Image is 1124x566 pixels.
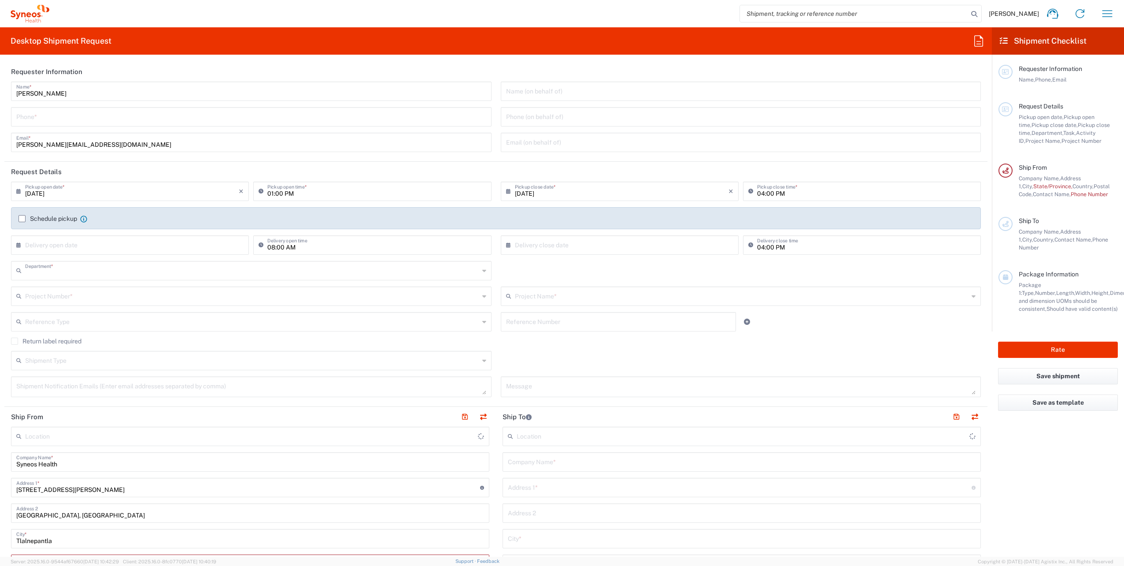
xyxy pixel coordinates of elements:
span: Width, [1075,290,1091,296]
span: Type, [1022,290,1035,296]
span: Number, [1035,290,1056,296]
span: Company Name, [1019,175,1060,182]
span: Ship From [1019,164,1047,171]
span: Project Name, [1025,138,1061,144]
span: Task, [1063,130,1076,136]
a: Feedback [477,559,499,564]
span: Package 1: [1019,282,1041,296]
i: × [728,184,733,198]
span: Country, [1072,183,1094,190]
h2: Shipment Checklist [1000,36,1087,46]
span: Project Number [1061,138,1102,144]
input: Shipment, tracking or reference number [740,5,968,22]
span: Email [1052,76,1067,83]
span: Request Details [1019,103,1063,110]
span: Contact Name, [1033,191,1071,197]
span: Department, [1032,130,1063,136]
span: [DATE] 10:40:19 [182,559,216,564]
button: Save as template [998,395,1118,411]
span: [DATE] 10:42:29 [83,559,119,564]
span: Ship To [1019,217,1039,224]
span: Name, [1019,76,1035,83]
span: Phone Number [1071,191,1108,197]
button: Save shipment [998,368,1118,384]
h2: Ship To [503,413,532,421]
span: Country, [1033,236,1054,243]
h2: Request Details [11,168,62,176]
span: Phone, [1035,76,1052,83]
span: Height, [1091,290,1110,296]
button: Rate [998,342,1118,358]
label: Schedule pickup [18,215,77,222]
span: Server: 2025.16.0-9544af67660 [11,559,119,564]
h2: Ship From [11,413,43,421]
h2: Desktop Shipment Request [11,36,111,46]
i: × [239,184,244,198]
span: Package Information [1019,271,1079,278]
a: Support [455,559,477,564]
span: City, [1022,236,1033,243]
span: Length, [1056,290,1075,296]
span: Contact Name, [1054,236,1092,243]
span: Company Name, [1019,228,1060,235]
span: City, [1022,183,1033,190]
h2: Requester Information [11,67,82,76]
label: Return label required [11,338,81,345]
span: Requester Information [1019,65,1082,72]
span: Pickup close date, [1032,122,1078,128]
span: State/Province, [1033,183,1072,190]
span: Client: 2025.16.0-8fc0770 [123,559,216,564]
span: Copyright © [DATE]-[DATE] Agistix Inc., All Rights Reserved [978,558,1113,566]
span: Pickup open date, [1019,114,1064,120]
span: [PERSON_NAME] [989,10,1039,18]
span: Should have valid content(s) [1046,305,1118,312]
a: Add Reference [741,316,753,328]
